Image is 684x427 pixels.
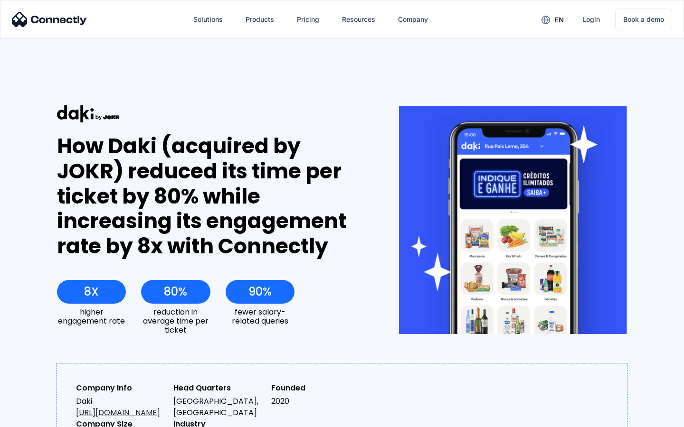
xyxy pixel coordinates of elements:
div: Resources [342,13,375,26]
a: Login [575,8,608,31]
div: Daki [76,396,166,418]
div: fewer salary-related queries [226,307,294,325]
div: Login [582,13,600,26]
div: 90% [248,285,272,298]
div: 80% [164,285,187,298]
div: Founded [271,382,361,394]
div: [GEOGRAPHIC_DATA], [GEOGRAPHIC_DATA] [173,396,263,418]
div: Solutions [193,13,223,26]
div: Company Info [76,382,166,394]
div: reduction in average time per ticket [141,307,210,335]
div: How Daki (acquired by JOKR) reduced its time per ticket by 80% while increasing its engagement ra... [57,134,364,259]
div: Products [246,13,274,26]
a: Pricing [289,8,327,31]
a: Book a demo [615,9,672,30]
div: Company [398,13,428,26]
div: en [554,13,564,27]
ul: Language list [19,410,57,424]
div: 8X [84,285,99,298]
div: higher engagement rate [57,307,126,325]
a: [URL][DOMAIN_NAME] [76,407,160,418]
img: Connectly Logo [12,12,87,27]
div: 2020 [271,396,361,407]
div: Pricing [297,13,319,26]
aside: Language selected: English [9,410,57,424]
div: Head Quarters [173,382,263,394]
